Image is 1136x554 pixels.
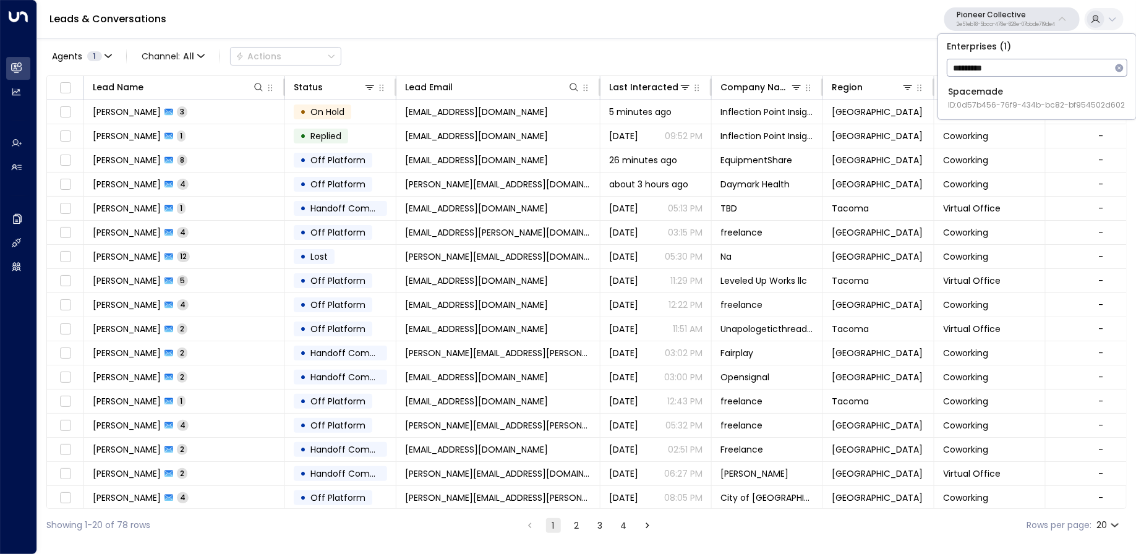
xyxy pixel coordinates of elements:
[310,299,365,311] span: Off Platform
[667,395,703,407] p: 12:43 PM
[300,246,306,267] div: •
[720,395,762,407] span: freelance
[943,299,988,311] span: Coworking
[1099,275,1104,287] div: -
[300,198,306,219] div: •
[609,106,672,118] span: 5 minutes ago
[617,518,631,533] button: Go to page 4
[665,347,703,359] p: 03:02 PM
[93,467,161,480] span: Jennifer Parda-Aldrich
[58,129,73,144] span: Toggle select row
[943,323,1001,335] span: Virtual Office
[405,443,548,456] span: okcberto@gmail.com
[58,322,73,337] span: Toggle select row
[58,80,73,96] span: Toggle select all
[405,371,548,383] span: mmacgill95@gmail.com
[310,443,398,456] span: Handoff Completed
[609,202,638,215] span: Sep 16, 2025
[948,100,1125,111] span: ID: 0d57b456-76f9-434b-bc82-bf954502d602
[300,174,306,195] div: •
[177,347,187,358] span: 2
[230,47,341,66] div: Button group with a nested menu
[177,396,186,406] span: 1
[93,347,161,359] span: Rachel Franz
[668,299,703,311] p: 12:22 PM
[546,518,561,533] button: page 1
[310,130,341,142] span: Replied
[310,395,365,407] span: Off Platform
[183,51,194,61] span: All
[1099,299,1104,311] div: -
[720,250,732,263] span: Na
[310,250,328,263] span: Lost
[405,467,591,480] span: jennifer@pardaaldrichlaw.com
[294,80,323,95] div: Status
[943,492,988,504] span: Coworking
[300,367,306,388] div: •
[236,51,281,62] div: Actions
[664,467,703,480] p: 06:27 PM
[300,222,306,243] div: •
[832,275,869,287] span: Tacoma
[1099,226,1104,239] div: -
[294,80,376,95] div: Status
[664,371,703,383] p: 03:00 PM
[177,468,187,479] span: 2
[943,178,988,190] span: Coworking
[609,178,688,190] span: about 3 hours ago
[957,22,1055,27] p: 2e51eb18-5bca-478e-828e-07bbde719de4
[310,202,398,215] span: Handoff Completed
[177,203,186,213] span: 1
[177,275,188,286] span: 5
[832,492,923,504] span: Seattle
[1099,443,1104,456] div: -
[405,395,548,407] span: orik10@gmail.com
[832,106,923,118] span: Seattle
[609,419,638,432] span: Sep 04, 2025
[93,80,265,95] div: Lead Name
[720,419,762,432] span: freelance
[943,347,988,359] span: Coworking
[944,7,1080,31] button: Pioneer Collective2e51eb18-5bca-478e-828e-07bbde719de4
[405,154,548,166] span: filipegomes404@gmail.com
[405,275,548,287] span: Tay@leveledupreentry.com
[832,443,923,456] span: Seattle
[300,487,306,508] div: •
[609,347,638,359] span: Sep 09, 2025
[609,80,691,95] div: Last Interacted
[310,371,398,383] span: Handoff Completed
[405,178,591,190] span: chloe.stier@daymarkhealth.com
[943,154,988,166] span: Coworking
[93,443,161,456] span: Bobby Bennett
[310,106,344,118] span: On Hold
[300,415,306,436] div: •
[93,492,161,504] span: Andrew Natzel
[957,11,1055,19] p: Pioneer Collective
[405,106,548,118] span: ben@inflectionpointinsights.com
[832,130,923,142] span: Seattle
[943,443,988,456] span: Coworking
[943,467,1001,480] span: Virtual Office
[832,154,923,166] span: Seattle
[300,343,306,364] div: •
[137,48,210,65] button: Channel:All
[720,275,807,287] span: Leveled Up Works llc
[609,130,638,142] span: Sep 17, 2025
[832,467,923,480] span: Seattle
[832,226,923,239] span: Seattle
[177,251,190,262] span: 12
[93,250,161,263] span: Michelle Lee
[93,323,161,335] span: Milagros Thompson
[832,202,869,215] span: Tacoma
[1027,519,1091,532] label: Rows per page:
[58,466,73,482] span: Toggle select row
[300,439,306,460] div: •
[1096,516,1122,534] div: 20
[720,299,762,311] span: freelance
[300,294,306,315] div: •
[310,323,365,335] span: Off Platform
[609,154,677,166] span: 26 minutes ago
[405,80,453,95] div: Lead Email
[93,419,161,432] span: Danielle Kuhn
[673,323,703,335] p: 11:51 AM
